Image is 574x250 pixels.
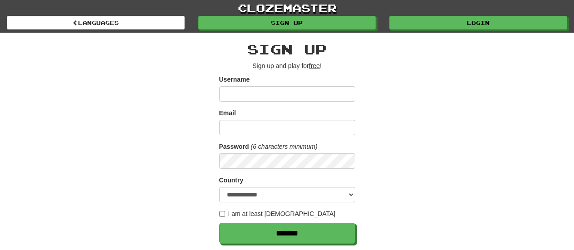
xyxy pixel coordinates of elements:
[309,62,320,69] u: free
[389,16,567,29] a: Login
[219,209,336,218] label: I am at least [DEMOGRAPHIC_DATA]
[198,16,376,29] a: Sign up
[219,176,244,185] label: Country
[219,142,249,151] label: Password
[219,108,236,118] label: Email
[251,143,318,150] em: (6 characters minimum)
[219,75,250,84] label: Username
[219,211,225,217] input: I am at least [DEMOGRAPHIC_DATA]
[219,61,355,70] p: Sign up and play for !
[7,16,185,29] a: Languages
[219,42,355,57] h2: Sign up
